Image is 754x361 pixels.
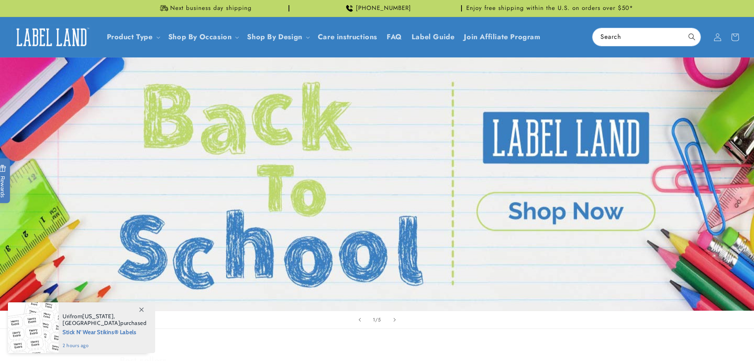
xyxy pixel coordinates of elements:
span: Care instructions [318,32,377,42]
span: 1 [373,316,375,324]
span: Shop By Occasion [168,32,232,42]
a: Care instructions [313,28,382,46]
span: / [375,316,378,324]
span: [US_STATE] [82,313,114,320]
summary: Shop By Design [242,28,313,46]
img: Label Land [12,25,91,50]
span: Label Guide [412,32,455,42]
button: Search [683,28,701,46]
summary: Product Type [102,28,163,46]
span: FAQ [387,32,402,42]
span: Enjoy free shipping within the U.S. on orders over $50* [466,4,633,12]
a: Shop By Design [247,32,302,42]
span: Stick N' Wear Stikins® Labels [63,327,147,336]
span: from , purchased [63,313,147,327]
a: Join Affiliate Program [459,28,545,46]
button: Previous slide [351,311,368,329]
summary: Shop By Occasion [163,28,243,46]
span: [GEOGRAPHIC_DATA] [63,319,120,327]
iframe: Gorgias live chat messenger [675,327,746,353]
span: Join Affiliate Program [464,32,540,42]
span: Uri [63,313,70,320]
span: [PHONE_NUMBER] [356,4,411,12]
a: Label Land [9,22,94,52]
a: Product Type [107,32,153,42]
span: 2 hours ago [63,342,147,349]
button: Next slide [386,311,403,329]
a: Label Guide [407,28,460,46]
span: Next business day shipping [170,4,252,12]
a: FAQ [382,28,407,46]
span: 5 [378,316,381,324]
